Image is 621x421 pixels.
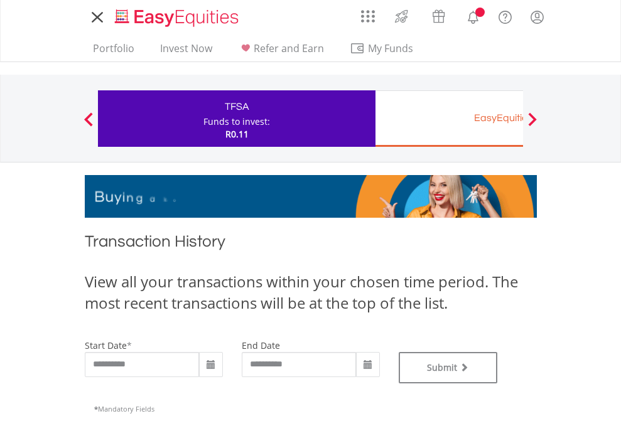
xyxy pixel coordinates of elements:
img: EasyMortage Promotion Banner [85,175,537,218]
a: AppsGrid [353,3,383,23]
div: Funds to invest: [203,115,270,128]
span: R0.11 [225,128,249,140]
a: FAQ's and Support [489,3,521,28]
a: Home page [110,3,244,28]
button: Previous [76,119,101,131]
a: My Profile [521,3,553,31]
button: Submit [399,352,498,383]
label: start date [85,339,127,351]
img: thrive-v2.svg [391,6,412,26]
a: Notifications [457,3,489,28]
h1: Transaction History [85,230,537,258]
span: Refer and Earn [254,41,324,55]
a: Portfolio [88,42,139,61]
a: Invest Now [155,42,217,61]
button: Next [520,119,545,131]
img: grid-menu-icon.svg [361,9,375,23]
img: vouchers-v2.svg [428,6,449,26]
span: Mandatory Fields [94,404,154,413]
img: EasyEquities_Logo.png [112,8,244,28]
a: Refer and Earn [233,42,329,61]
div: TFSA [105,98,368,115]
a: Vouchers [420,3,457,26]
div: View all your transactions within your chosen time period. The most recent transactions will be a... [85,271,537,314]
label: end date [242,339,280,351]
span: My Funds [350,40,432,56]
